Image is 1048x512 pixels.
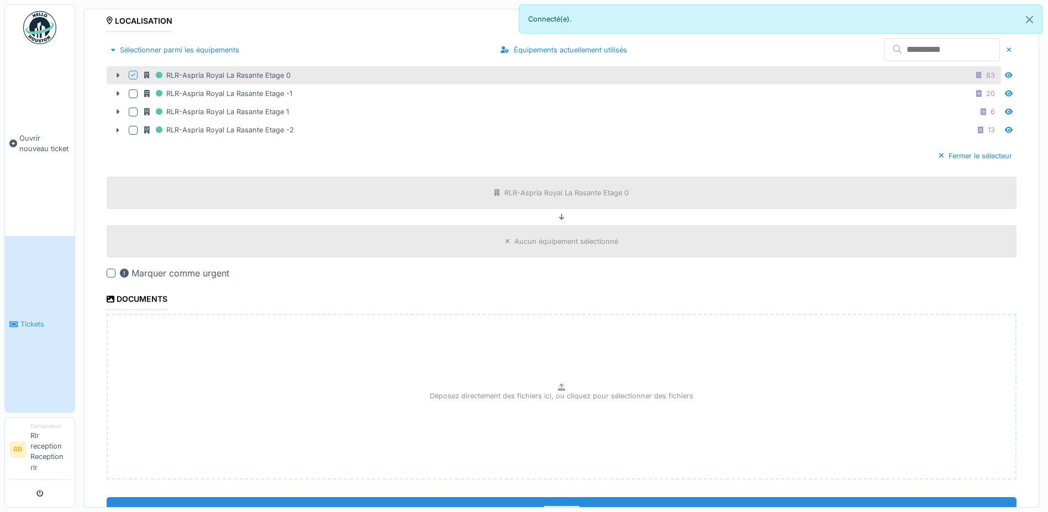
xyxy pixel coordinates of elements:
div: Connecté(e). [519,4,1043,34]
div: RLR-Aspria Royal La Rasante Etage -1 [144,87,292,100]
div: RLR-Aspria Royal La Rasante Etage 1 [144,105,289,119]
a: Ouvrir nouveau ticket [5,50,75,236]
div: Aucun équipement sélectionné [514,236,618,247]
div: Localisation [107,13,172,31]
div: RLR-Aspria Royal La Rasante Etage -2 [144,123,294,137]
div: Marquer comme urgent [120,266,229,280]
div: Fermer le sélecteur [934,148,1017,163]
div: RLR-Aspria Royal La Rasante Etage 0 [504,188,629,198]
a: Tickets [5,236,75,412]
div: 83 [986,70,995,81]
button: Close [1017,5,1042,34]
img: Badge_color-CXgf-gQk.svg [23,11,56,44]
li: RR [9,441,26,458]
p: Déposez directement des fichiers ici, ou cliquez pour sélectionner des fichiers [430,391,693,401]
div: 6 [991,106,995,117]
div: 20 [986,88,995,99]
div: Demandeur [30,422,70,430]
span: Tickets [20,319,70,329]
li: Rlr reception Reception rlr [30,422,70,477]
div: Documents [107,291,167,310]
span: Ouvrir nouveau ticket [19,133,70,154]
div: 13 [988,125,995,135]
div: Équipements actuellement utilisés [496,42,631,57]
div: Sélectionner parmi les équipements [107,42,244,57]
div: RLR-Aspria Royal La Rasante Etage 0 [144,68,291,82]
a: RR DemandeurRlr reception Reception rlr [9,422,70,480]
